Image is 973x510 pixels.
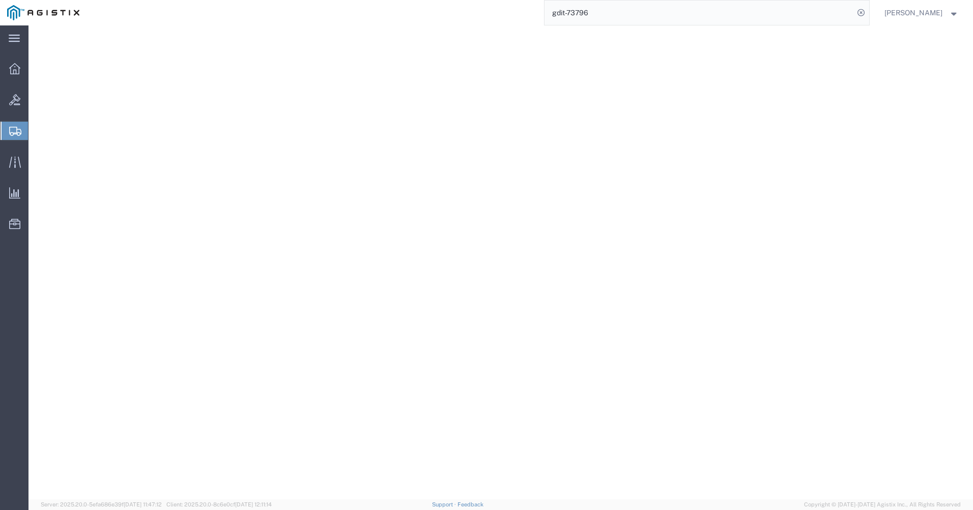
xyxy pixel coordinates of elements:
span: Copyright © [DATE]-[DATE] Agistix Inc., All Rights Reserved [804,500,961,509]
span: Client: 2025.20.0-8c6e0cf [166,501,272,507]
button: [PERSON_NAME] [884,7,959,19]
a: Feedback [457,501,483,507]
span: [DATE] 11:47:12 [124,501,162,507]
input: Search for shipment number, reference number [545,1,854,25]
a: Support [432,501,457,507]
span: [DATE] 12:11:14 [235,501,272,507]
iframe: FS Legacy Container [28,25,973,499]
img: logo [7,5,79,20]
span: Feras Saleh [884,7,942,18]
span: Server: 2025.20.0-5efa686e39f [41,501,162,507]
